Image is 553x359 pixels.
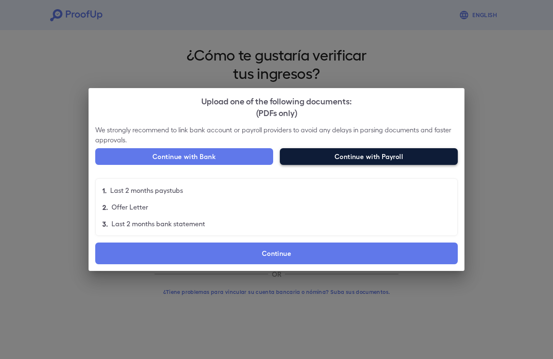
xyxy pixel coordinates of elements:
[95,106,458,118] div: (PDFs only)
[95,243,458,264] label: Continue
[280,148,458,165] button: Continue with Payroll
[89,88,464,125] h2: Upload one of the following documents:
[95,148,273,165] button: Continue with Bank
[95,125,458,145] p: We strongly recommend to link bank account or payroll providers to avoid any delays in parsing do...
[110,185,183,195] p: Last 2 months paystubs
[102,202,108,212] p: 2.
[112,202,148,212] p: Offer Letter
[102,219,108,229] p: 3.
[102,185,107,195] p: 1.
[112,219,205,229] p: Last 2 months bank statement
